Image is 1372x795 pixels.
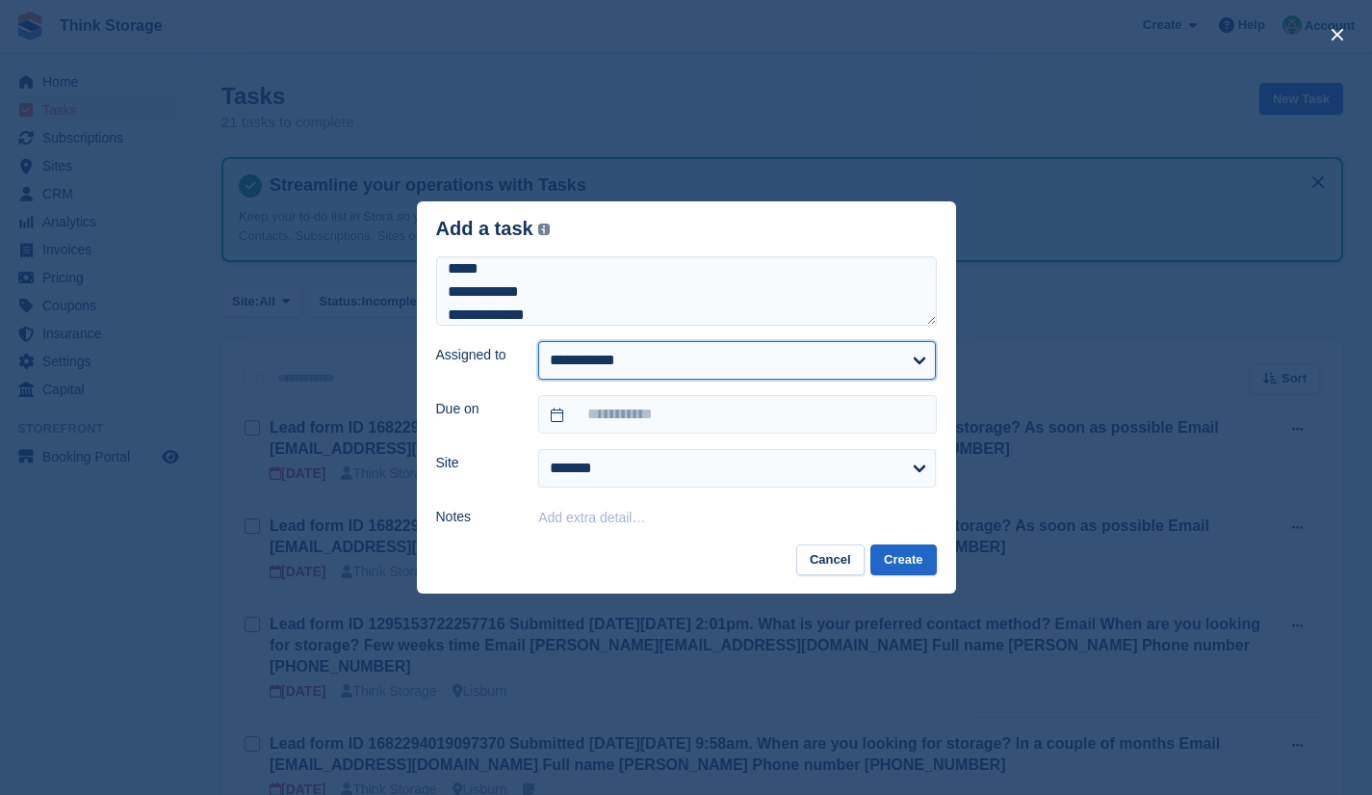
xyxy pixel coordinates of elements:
[538,510,645,525] button: Add extra detail…
[538,224,550,235] img: icon-info-grey-7440780725fd019a000dd9b08b2336e03edf1995a4989e88bcd33f0948082b44.svg
[870,544,936,576] button: Create
[436,507,516,527] label: Notes
[796,544,865,576] button: Cancel
[436,218,551,240] div: Add a task
[436,453,516,473] label: Site
[1322,19,1353,50] button: close
[436,399,516,419] label: Due on
[436,345,516,365] label: Assigned to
